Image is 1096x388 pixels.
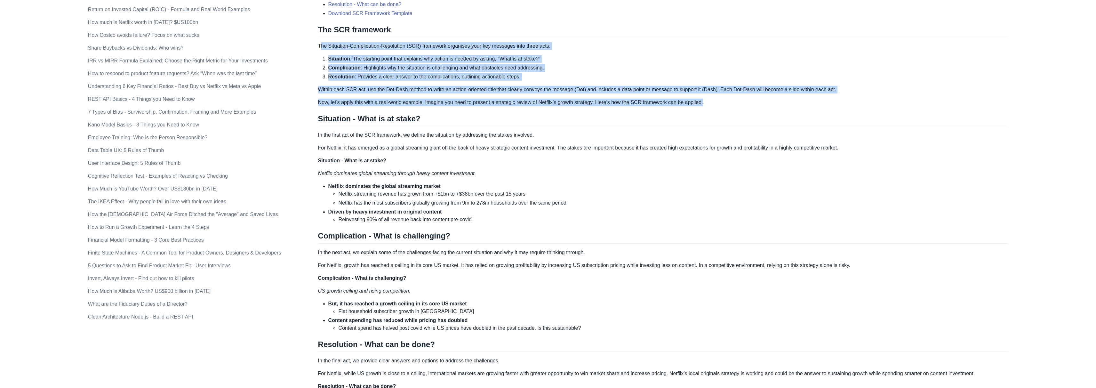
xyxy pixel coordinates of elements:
a: How Much is Alibaba Worth? US$900 billion in [DATE] [88,288,211,294]
p: For Netflix, while US growth is close to a ceiling, international markets are growing faster with... [318,370,1008,377]
a: How to Run a Growth Experiment - Learn the 4 Steps [88,224,209,230]
em: US growth ceiling and rising competition. [318,288,411,294]
h2: Complication - What is challenging? [318,231,1008,243]
strong: Netflix dominates the global streaming market [328,183,441,189]
li: : The starting point that explains why action is needed by asking, “What is at stake?” [328,55,1008,63]
strong: Situation - What is at stake? [318,158,386,163]
h2: The SCR framework [318,25,1008,37]
strong: Content spending has reduced while pricing has doubled [328,318,468,323]
a: How the [DEMOGRAPHIC_DATA] Air Force Ditched the "Average" and Saved Lives [88,212,278,217]
li: Reinvesting 90% of all revenue back into content pre-covid [339,216,1008,223]
a: What are the Fiduciary Duties of a Director? [88,301,188,307]
strong: Complication - What is challenging? [318,275,406,281]
p: In the final act, we provide clear answers and options to address the challenges. [318,357,1008,365]
p: Within each SCR act, use the Dot-Dash method to write an action-oriented title that clearly conve... [318,86,1008,93]
a: Clean Architecture Node.js - Build a REST API [88,314,193,319]
a: Share Buybacks vs Dividends: Who wins? [88,45,184,51]
a: 5 Questions to Ask to Find Product Market Fit - User Interviews [88,263,231,268]
p: In the first act of the SCR framework, we define the situation by addressing the stakes involved. [318,131,1008,139]
a: Finite State Machines - A Common Tool for Product Owners, Designers & Developers [88,250,281,255]
a: How Much is YouTube Worth? Over US$180bn in [DATE] [88,186,218,191]
strong: Resolution [328,74,355,79]
a: Resolution - What can be done? [328,2,402,7]
li: Netflix streaming revenue has grown from +$1bn to +$38bn over the past 15 years [339,190,1008,198]
strong: Complication [328,65,361,70]
li: : Highlights why the situation is challenging and what obstacles need addressing. [328,64,1008,72]
a: How to respond to product feature requests? Ask “When was the last time” [88,71,257,76]
a: IRR vs MIRR Formula Explained: Choose the Right Metric for Your Investments [88,58,268,63]
a: Cognitive Reflection Test - Examples of Reacting vs Checking [88,173,228,179]
a: Invert, Always Invert - Find out how to kill pilots [88,276,194,281]
a: How Costco avoids failure? Focus on what sucks [88,32,199,38]
p: For Netflix, it has emerged as a global streaming giant off the back of heavy strategic content i... [318,144,1008,152]
em: Netflix dominates global streaming through heavy content investment. [318,171,476,176]
p: In the next act, we explain some of the challenges facing the current situation and why it may re... [318,249,1008,256]
h2: Situation - What is at stake? [318,114,1008,126]
a: How much is Netflix worth in [DATE]? $US100bn [88,20,198,25]
p: Now, let’s apply this with a real-world example. Imagine you need to present a strategic review o... [318,99,1008,106]
a: Kano Model Basics - 3 Things you Need to Know [88,122,199,127]
p: For Netflix, growth has reached a ceiling in its core US market. It has relied on growing profita... [318,262,1008,269]
p: The Situation-Complication-Resolution (SCR) framework organises your key messages into three acts: [318,42,1008,50]
a: Return on Invested Capital (ROIC) - Formula and Real World Examples [88,7,250,12]
strong: But, it has reached a growth ceiling in its core US market [328,301,467,306]
a: The IKEA Effect - Why people fall in love with their own ideas [88,199,226,204]
li: : Provides a clear answer to the complications, outlining actionable steps. [328,73,1008,81]
h2: Resolution - What can be done? [318,340,1008,352]
a: Understanding 6 Key Financial Ratios - Best Buy vs Netflix vs Meta vs Apple [88,84,261,89]
a: Data Table UX: 5 Rules of Thumb [88,148,164,153]
a: REST API Basics - 4 Things you Need to Know [88,96,195,102]
a: User Interface Design: 5 Rules of Thumb [88,160,181,166]
strong: Driven by heavy investment in original content [328,209,442,214]
li: Flat household subscriber growth in [GEOGRAPHIC_DATA] [339,308,1008,315]
a: Financial Model Formatting - 3 Core Best Practices [88,237,204,243]
a: Download SCR Framework Template [328,11,412,16]
li: Netflix has the most subscribers globally growing from 9m to 278m households over the same period [339,199,1008,207]
strong: Situation [328,56,350,61]
a: 7 Types of Bias - Survivorship, Confirmation, Framing and More Examples [88,109,256,115]
li: Content spend has halved post covid while US prices have doubled in the past decade. Is this sust... [339,324,1008,332]
a: Employee Training: Who is the Person Responsible? [88,135,208,140]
